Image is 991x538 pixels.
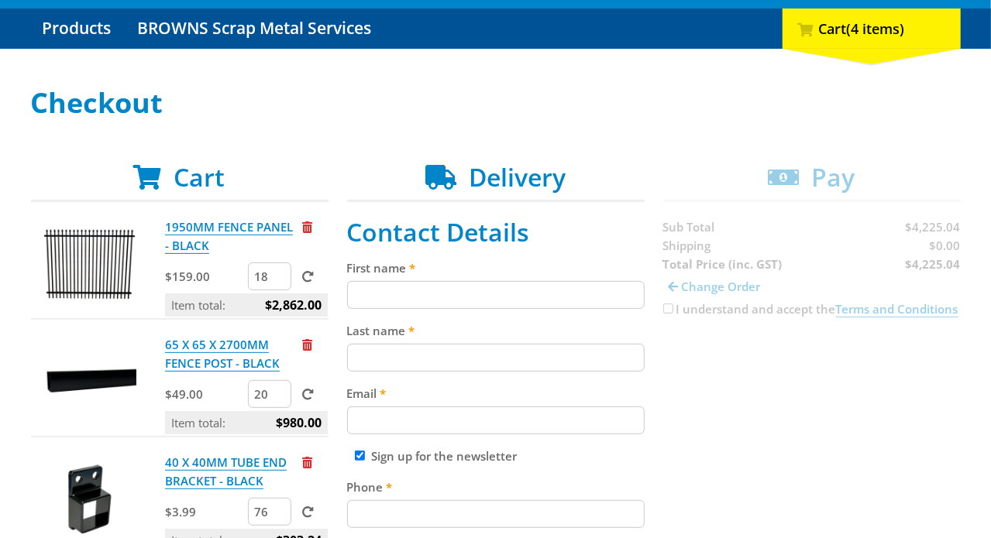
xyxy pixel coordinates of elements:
[165,337,280,372] a: 65 X 65 X 2700MM FENCE POST - BLACK
[165,385,245,403] p: $49.00
[469,160,566,194] span: Delivery
[31,87,961,118] h1: Checkout
[347,384,645,403] label: Email
[165,454,287,489] a: 40 X 40MM TUBE END BRACKET - BLACK
[347,321,645,340] label: Last name
[347,218,645,247] h2: Contact Details
[347,406,645,434] input: Please enter your email address.
[302,337,312,352] a: Remove from cart
[302,454,312,470] a: Remove from cart
[347,478,645,496] label: Phone
[174,160,225,194] span: Cart
[126,9,384,49] a: Go to the BROWNS Scrap Metal Services page
[165,219,293,254] a: 1950MM FENCE PANEL - BLACK
[165,267,245,286] p: $159.00
[31,9,123,49] a: Go to the Products page
[265,293,322,317] span: $2,862.00
[165,502,245,521] p: $3.99
[347,344,645,372] input: Please enter your last name.
[43,218,136,310] img: 1950MM FENCE PANEL - BLACK
[302,219,312,235] a: Remove from cart
[347,500,645,528] input: Please enter your telephone number.
[43,335,136,428] img: 65 X 65 X 2700MM FENCE POST - BLACK
[372,448,518,464] label: Sign up for the newsletter
[847,19,905,38] span: (4 items)
[347,259,645,277] label: First name
[783,9,961,49] div: Cart
[347,281,645,309] input: Please enter your first name.
[276,411,322,434] span: $980.00
[165,293,328,317] p: Item total:
[165,411,328,434] p: Item total:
